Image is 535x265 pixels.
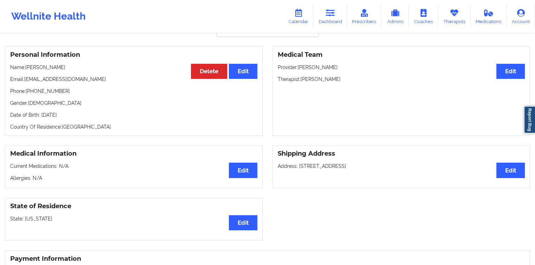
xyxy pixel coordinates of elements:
h3: Personal Information [10,51,257,59]
h3: Payment Information [10,255,525,263]
p: State: [US_STATE] [10,215,257,222]
p: Email: [EMAIL_ADDRESS][DOMAIN_NAME] [10,76,257,83]
p: Country Of Residence: [GEOGRAPHIC_DATA] [10,123,257,130]
p: Address: [STREET_ADDRESS] [278,163,525,170]
a: Prescribers [347,5,382,28]
p: Name: [PERSON_NAME] [10,64,257,71]
button: Edit [229,215,257,230]
button: Edit [496,64,525,79]
a: Calendar [283,5,313,28]
p: Therapist: [PERSON_NAME] [278,76,525,83]
a: Medications [471,5,507,28]
a: Report Bug [524,106,535,134]
a: Dashboard [313,5,347,28]
p: Phone: [PHONE_NUMBER] [10,88,257,95]
h3: Medical Information [10,150,257,158]
p: Current Medications: N/A [10,163,257,170]
p: Provider: [PERSON_NAME] [278,64,525,71]
h3: State of Residence [10,202,257,210]
a: Account [507,5,535,28]
p: Date of Birth: [DATE] [10,111,257,118]
p: Gender: [DEMOGRAPHIC_DATA] [10,100,257,107]
button: Edit [229,64,257,79]
button: Delete [191,64,227,79]
p: Allergies: N/A [10,175,257,182]
button: Edit [496,163,525,178]
button: Edit [229,163,257,178]
a: Therapists [438,5,471,28]
h3: Medical Team [278,51,525,59]
a: Admins [382,5,409,28]
a: Coaches [409,5,438,28]
h3: Shipping Address [278,150,525,158]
